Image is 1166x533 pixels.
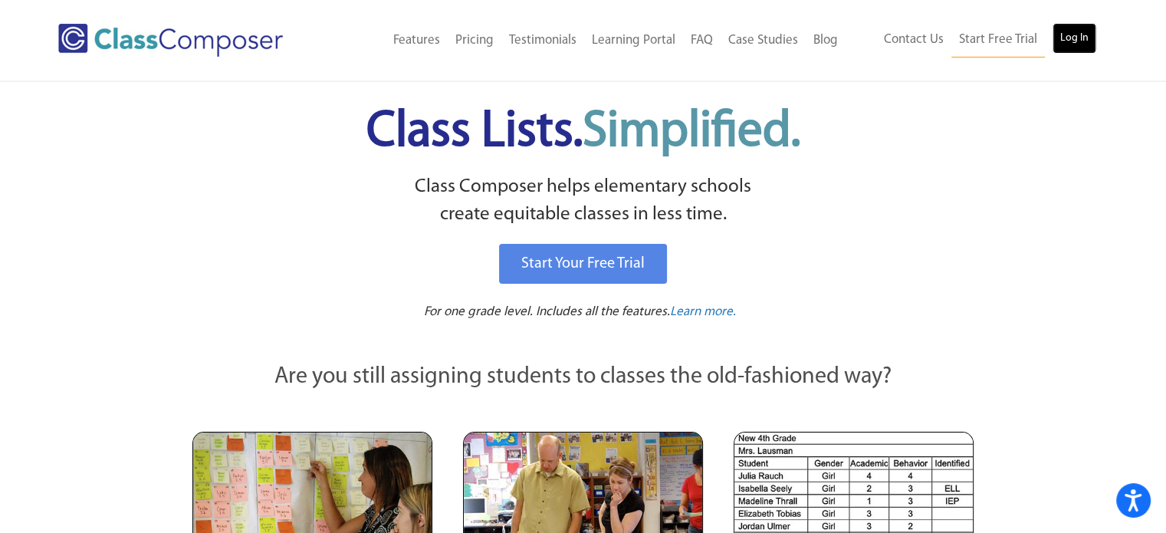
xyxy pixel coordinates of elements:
[670,303,736,322] a: Learn more.
[1053,23,1096,54] a: Log In
[424,305,670,318] span: For one grade level. Includes all the features.
[721,24,806,58] a: Case Studies
[332,24,845,58] nav: Header Menu
[58,24,283,57] img: Class Composer
[583,107,800,157] span: Simplified.
[499,244,667,284] a: Start Your Free Trial
[448,24,501,58] a: Pricing
[521,256,645,271] span: Start Your Free Trial
[876,23,951,57] a: Contact Us
[806,24,846,58] a: Blog
[192,360,974,394] p: Are you still assigning students to classes the old-fashioned way?
[386,24,448,58] a: Features
[951,23,1045,58] a: Start Free Trial
[846,23,1096,58] nav: Header Menu
[190,173,977,229] p: Class Composer helps elementary schools create equitable classes in less time.
[670,305,736,318] span: Learn more.
[584,24,683,58] a: Learning Portal
[366,107,800,157] span: Class Lists.
[683,24,721,58] a: FAQ
[501,24,584,58] a: Testimonials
